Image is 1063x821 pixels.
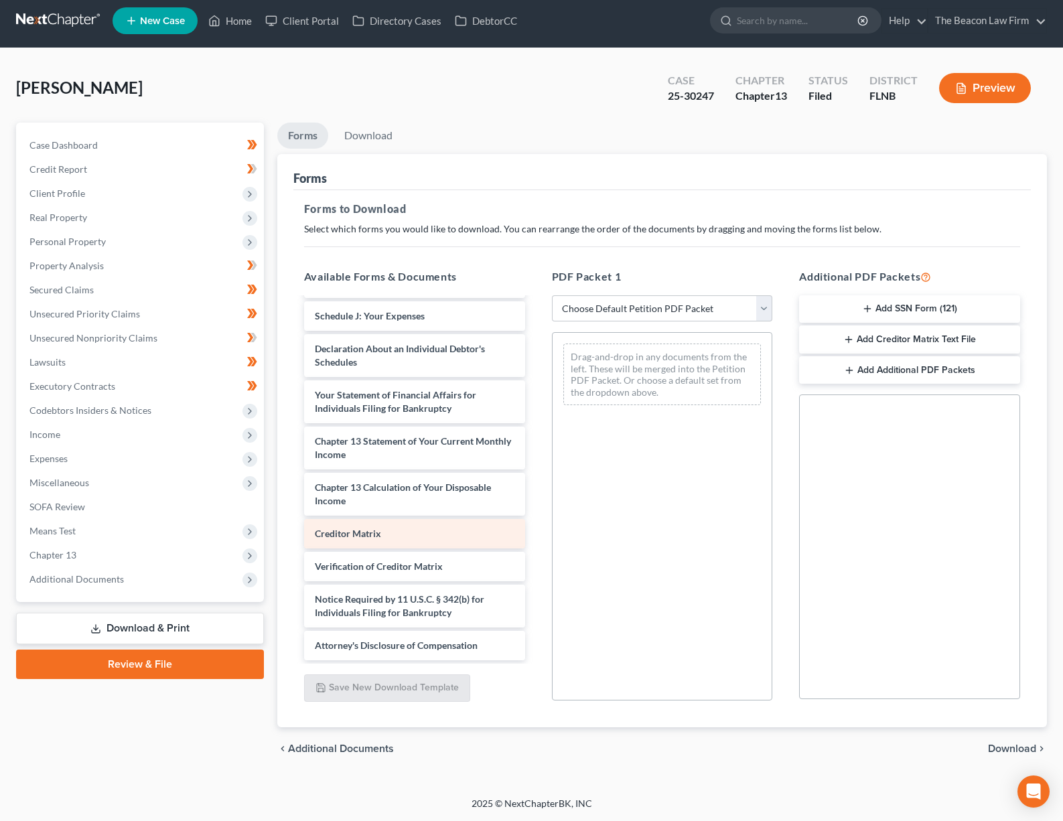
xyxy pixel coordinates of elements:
[29,212,87,223] span: Real Property
[315,528,381,539] span: Creditor Matrix
[19,278,264,302] a: Secured Claims
[315,593,484,618] span: Notice Required by 11 U.S.C. § 342(b) for Individuals Filing for Bankruptcy
[29,429,60,440] span: Income
[19,495,264,519] a: SOFA Review
[315,343,485,368] span: Declaration About an Individual Debtor's Schedules
[29,332,157,344] span: Unsecured Nonpriority Claims
[1036,743,1047,754] i: chevron_right
[277,743,288,754] i: chevron_left
[882,9,927,33] a: Help
[19,302,264,326] a: Unsecured Priority Claims
[16,650,264,679] a: Review & File
[315,310,425,321] span: Schedule J: Your Expenses
[304,269,525,285] h5: Available Forms & Documents
[448,9,524,33] a: DebtorCC
[29,549,76,561] span: Chapter 13
[1017,775,1050,808] div: Open Intercom Messenger
[939,73,1031,103] button: Preview
[16,78,143,97] span: [PERSON_NAME]
[737,8,859,33] input: Search by name...
[19,326,264,350] a: Unsecured Nonpriority Claims
[29,188,85,199] span: Client Profile
[140,16,185,26] span: New Case
[277,743,394,754] a: chevron_left Additional Documents
[869,73,918,88] div: District
[259,9,346,33] a: Client Portal
[988,743,1047,754] button: Download chevron_right
[808,88,848,104] div: Filed
[563,344,762,405] div: Drag-and-drop in any documents from the left. These will be merged into the Petition PDF Packet. ...
[19,374,264,398] a: Executory Contracts
[668,73,714,88] div: Case
[19,254,264,278] a: Property Analysis
[150,797,914,821] div: 2025 © NextChapterBK, INC
[19,157,264,181] a: Credit Report
[16,613,264,644] a: Download & Print
[334,123,403,149] a: Download
[29,260,104,271] span: Property Analysis
[29,525,76,536] span: Means Test
[288,743,394,754] span: Additional Documents
[315,435,511,460] span: Chapter 13 Statement of Your Current Monthly Income
[29,573,124,585] span: Additional Documents
[304,222,1020,236] p: Select which forms you would like to download. You can rearrange the order of the documents by dr...
[29,356,66,368] span: Lawsuits
[315,561,443,572] span: Verification of Creditor Matrix
[29,501,85,512] span: SOFA Review
[869,88,918,104] div: FLNB
[315,389,476,414] span: Your Statement of Financial Affairs for Individuals Filing for Bankruptcy
[19,350,264,374] a: Lawsuits
[277,123,328,149] a: Forms
[315,640,478,651] span: Attorney's Disclosure of Compensation
[808,73,848,88] div: Status
[19,133,264,157] a: Case Dashboard
[29,404,151,416] span: Codebtors Insiders & Notices
[29,139,98,151] span: Case Dashboard
[346,9,448,33] a: Directory Cases
[552,269,773,285] h5: PDF Packet 1
[29,308,140,319] span: Unsecured Priority Claims
[799,325,1020,354] button: Add Creditor Matrix Text File
[304,674,470,702] button: Save New Download Template
[928,9,1046,33] a: The Beacon Law Firm
[315,481,491,506] span: Chapter 13 Calculation of Your Disposable Income
[735,73,787,88] div: Chapter
[735,88,787,104] div: Chapter
[29,236,106,247] span: Personal Property
[988,743,1036,754] span: Download
[29,163,87,175] span: Credit Report
[293,170,327,186] div: Forms
[799,269,1020,285] h5: Additional PDF Packets
[29,284,94,295] span: Secured Claims
[799,295,1020,323] button: Add SSN Form (121)
[775,89,787,102] span: 13
[799,356,1020,384] button: Add Additional PDF Packets
[202,9,259,33] a: Home
[29,477,89,488] span: Miscellaneous
[304,201,1020,217] h5: Forms to Download
[668,88,714,104] div: 25-30247
[29,453,68,464] span: Expenses
[29,380,115,392] span: Executory Contracts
